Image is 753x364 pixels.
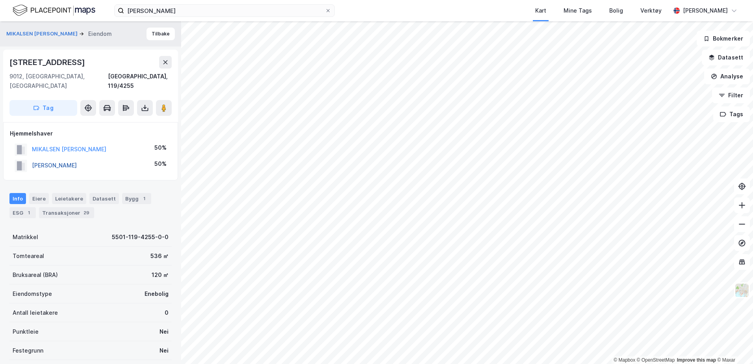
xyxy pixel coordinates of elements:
div: Kart [535,6,546,15]
div: Hjemmelshaver [10,129,171,138]
div: [STREET_ADDRESS] [9,56,87,69]
button: Bokmerker [697,31,750,46]
a: OpenStreetMap [637,357,675,363]
div: ESG [9,207,36,218]
div: Verktøy [640,6,662,15]
img: Z [734,283,749,298]
button: Datasett [702,50,750,65]
div: 536 ㎡ [150,251,169,261]
button: Tag [9,100,77,116]
div: Festegrunn [13,346,43,355]
div: Bygg [122,193,151,204]
div: Matrikkel [13,232,38,242]
div: Bolig [609,6,623,15]
div: Mine Tags [564,6,592,15]
button: Analyse [704,69,750,84]
div: [GEOGRAPHIC_DATA], 119/4255 [108,72,172,91]
div: Bruksareal (BRA) [13,270,58,280]
input: Søk på adresse, matrikkel, gårdeiere, leietakere eller personer [124,5,325,17]
div: 1 [25,209,33,217]
div: Kontrollprogram for chat [714,326,753,364]
div: 50% [154,159,167,169]
div: Info [9,193,26,204]
div: 120 ㎡ [152,270,169,280]
div: [PERSON_NAME] [683,6,728,15]
button: Tags [713,106,750,122]
button: Tilbake [147,28,175,40]
button: Filter [712,87,750,103]
div: 5501-119-4255-0-0 [112,232,169,242]
div: Datasett [89,193,119,204]
div: Enebolig [145,289,169,299]
img: logo.f888ab2527a4732fd821a326f86c7f29.svg [13,4,95,17]
div: Antall leietakere [13,308,58,318]
div: Nei [160,346,169,355]
button: MIKALSEN [PERSON_NAME] [6,30,79,38]
div: Eiere [29,193,49,204]
div: Eiendom [88,29,112,39]
div: 50% [154,143,167,152]
div: 1 [140,195,148,202]
a: Improve this map [677,357,716,363]
div: Punktleie [13,327,39,336]
iframe: Chat Widget [714,326,753,364]
div: 9012, [GEOGRAPHIC_DATA], [GEOGRAPHIC_DATA] [9,72,108,91]
div: 0 [165,308,169,318]
div: Tomteareal [13,251,44,261]
div: 29 [82,209,91,217]
div: Eiendomstype [13,289,52,299]
div: Nei [160,327,169,336]
a: Mapbox [614,357,635,363]
div: Leietakere [52,193,86,204]
div: Transaksjoner [39,207,94,218]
